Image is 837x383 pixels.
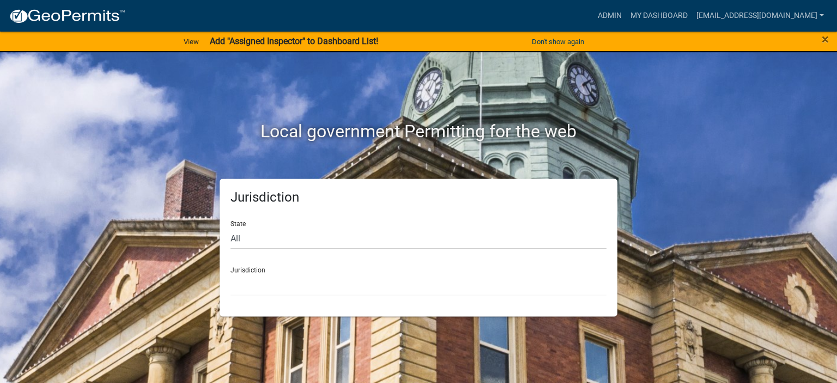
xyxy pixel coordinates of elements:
a: [EMAIL_ADDRESS][DOMAIN_NAME] [692,5,828,26]
h5: Jurisdiction [231,190,606,205]
button: Don't show again [527,33,589,51]
strong: Add "Assigned Inspector" to Dashboard List! [210,36,378,46]
h2: Local government Permitting for the web [116,121,721,142]
a: View [179,33,203,51]
span: × [822,32,829,47]
button: Close [822,33,829,46]
a: Admin [593,5,626,26]
a: My Dashboard [626,5,692,26]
